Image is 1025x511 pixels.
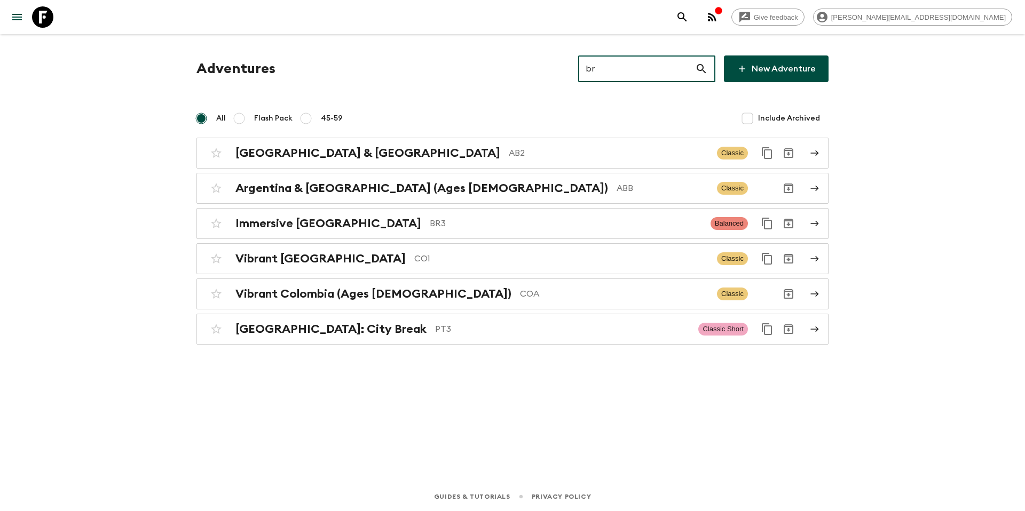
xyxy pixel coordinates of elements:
span: Classic [717,147,748,159]
button: Duplicate for 45-59 [756,213,778,234]
a: [GEOGRAPHIC_DATA]: City BreakPT3Classic ShortDuplicate for 45-59Archive [196,314,829,345]
p: PT3 [435,323,690,336]
a: Argentina & [GEOGRAPHIC_DATA] (Ages [DEMOGRAPHIC_DATA])ABBClassicArchive [196,173,829,204]
a: New Adventure [724,55,829,82]
a: Immersive [GEOGRAPHIC_DATA]BR3BalancedDuplicate for 45-59Archive [196,208,829,239]
h2: [GEOGRAPHIC_DATA] & [GEOGRAPHIC_DATA] [235,146,500,160]
button: Archive [778,142,799,164]
span: Classic [717,182,748,195]
button: Archive [778,283,799,305]
h2: Argentina & [GEOGRAPHIC_DATA] (Ages [DEMOGRAPHIC_DATA]) [235,181,608,195]
button: Archive [778,213,799,234]
input: e.g. AR1, Argentina [578,54,695,84]
button: Duplicate for 45-59 [756,142,778,164]
span: Give feedback [748,13,804,21]
p: ABB [617,182,708,195]
a: Guides & Tutorials [434,491,510,502]
button: Duplicate for 45-59 [756,318,778,340]
button: menu [6,6,28,28]
span: Flash Pack [254,113,293,124]
h2: Immersive [GEOGRAPHIC_DATA] [235,217,421,230]
button: search adventures [672,6,693,28]
h2: Vibrant Colombia (Ages [DEMOGRAPHIC_DATA]) [235,287,511,301]
div: [PERSON_NAME][EMAIL_ADDRESS][DOMAIN_NAME] [813,9,1012,26]
span: All [216,113,226,124]
span: [PERSON_NAME][EMAIL_ADDRESS][DOMAIN_NAME] [825,13,1012,21]
span: Classic [717,288,748,300]
button: Archive [778,318,799,340]
button: Archive [778,248,799,269]
span: Balanced [711,217,748,230]
a: Privacy Policy [532,491,591,502]
a: [GEOGRAPHIC_DATA] & [GEOGRAPHIC_DATA]AB2ClassicDuplicate for 45-59Archive [196,138,829,169]
button: Duplicate for 45-59 [756,248,778,269]
span: Classic [717,252,748,265]
button: Archive [778,178,799,199]
span: Classic Short [698,323,748,336]
p: COA [520,288,708,300]
a: Vibrant Colombia (Ages [DEMOGRAPHIC_DATA])COAClassicArchive [196,278,829,309]
a: Give feedback [731,9,805,26]
p: BR3 [430,217,702,230]
span: 45-59 [321,113,343,124]
a: Vibrant [GEOGRAPHIC_DATA]CO1ClassicDuplicate for 45-59Archive [196,243,829,274]
h2: Vibrant [GEOGRAPHIC_DATA] [235,252,406,266]
p: AB2 [509,147,708,159]
h2: [GEOGRAPHIC_DATA]: City Break [235,322,427,336]
h1: Adventures [196,58,275,79]
span: Include Archived [758,113,820,124]
p: CO1 [414,252,708,265]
